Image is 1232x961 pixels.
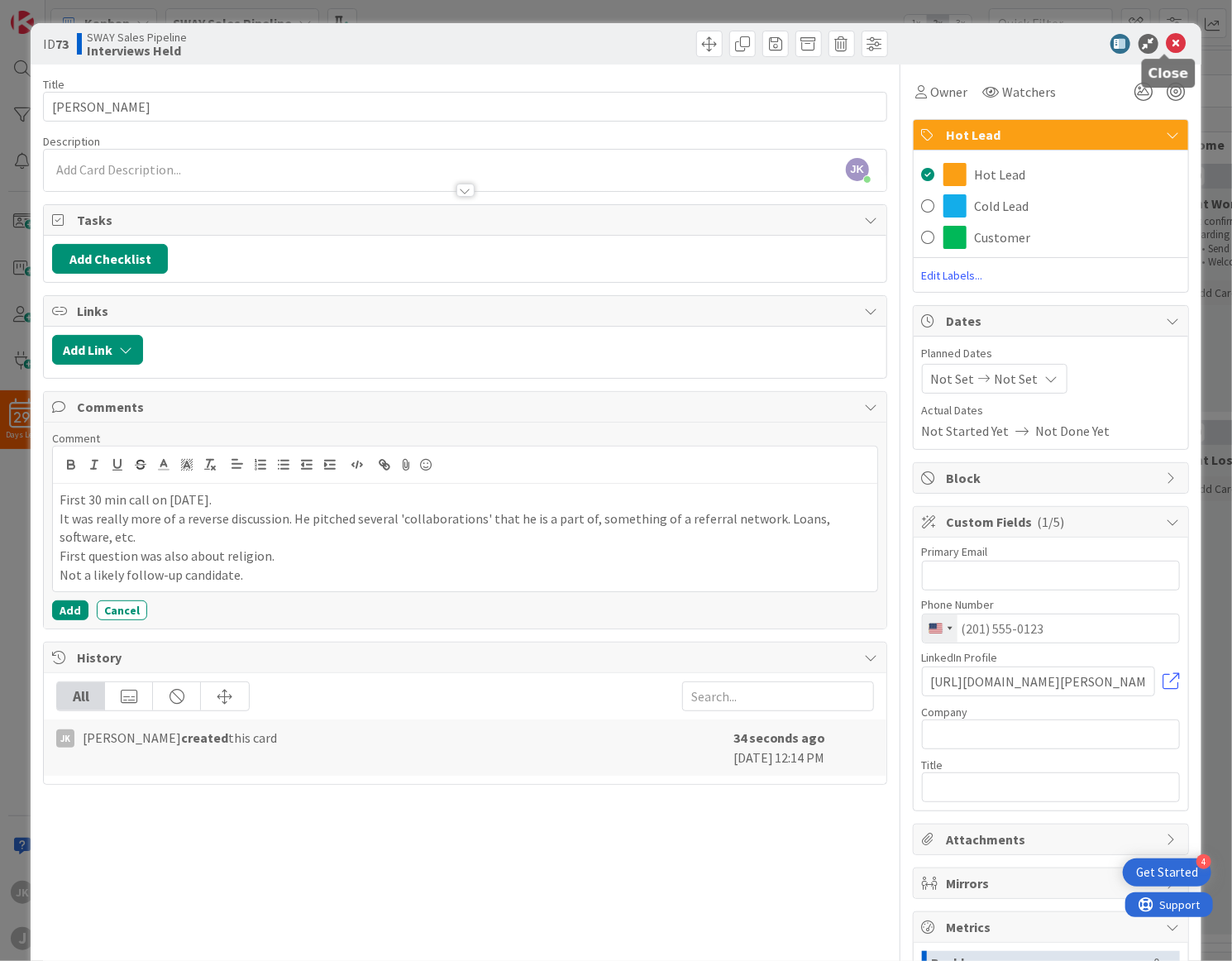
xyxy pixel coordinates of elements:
[1036,421,1110,441] span: Not Done Yet
[1148,65,1189,81] h5: Close
[947,512,1158,532] span: Custom Fields
[922,758,943,772] label: Title
[60,566,871,585] p: Not a likely follow-up candidate.
[60,509,871,547] p: It was really more of a reverse discussion. He pitched several 'collaborations' that he is a part...
[931,369,975,389] span: Not Set
[947,873,1158,893] span: Mirrors
[52,244,168,274] button: Add Checklist
[846,158,869,181] span: JK
[931,82,968,102] span: Owner
[922,705,968,720] label: Company
[87,31,187,44] span: SWAY Sales Pipeline
[77,648,857,667] span: History
[922,652,1180,663] div: LinkedIn Profile
[923,614,957,643] button: Change country, selected United States (+1)
[52,431,100,446] span: Comment
[975,165,1026,184] span: Hot Lead
[55,36,69,52] b: 73
[947,917,1158,937] span: Metrics
[83,728,277,748] span: [PERSON_NAME] this card
[56,729,74,748] div: JK
[1136,864,1198,881] div: Get Started
[733,728,874,767] div: [DATE] 12:14 PM
[60,547,871,566] p: First question was also about religion.
[947,311,1158,331] span: Dates
[733,729,826,746] b: 34 seconds ago
[947,468,1158,488] span: Block
[922,345,1180,362] span: Planned Dates
[43,134,100,149] span: Description
[947,830,1158,849] span: Attachments
[52,335,143,365] button: Add Link
[77,210,857,230] span: Tasks
[914,267,1188,284] span: Edit Labels...
[1123,858,1211,887] div: Open Get Started checklist, remaining modules: 4
[77,301,857,321] span: Links
[1038,514,1065,530] span: ( 1/5 )
[922,614,1180,643] input: (201) 555-0123
[181,729,228,746] b: created
[922,421,1010,441] span: Not Started Yet
[77,397,857,417] span: Comments
[43,34,69,54] span: ID
[922,402,1180,419] span: Actual Dates
[52,600,88,620] button: Add
[60,490,871,509] p: First 30 min call on [DATE].
[43,92,887,122] input: type card name here...
[682,681,874,711] input: Search...
[1003,82,1057,102] span: Watchers
[43,77,64,92] label: Title
[975,196,1029,216] span: Cold Lead
[87,44,187,57] b: Interviews Held
[975,227,1031,247] span: Customer
[35,2,75,22] span: Support
[1196,854,1211,869] div: 4
[922,546,1180,557] div: Primary Email
[57,682,105,710] div: All
[97,600,147,620] button: Cancel
[947,125,1158,145] span: Hot Lead
[922,599,1180,610] div: Phone Number
[995,369,1039,389] span: Not Set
